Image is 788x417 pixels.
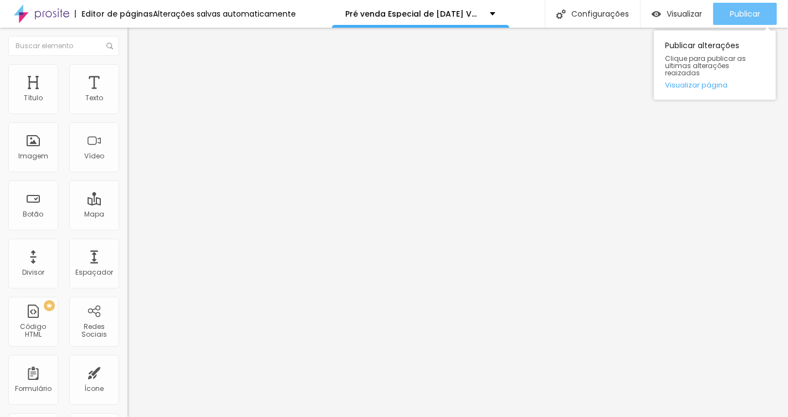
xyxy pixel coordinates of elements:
div: Ícone [85,385,104,393]
img: view-1.svg [652,9,661,19]
img: Icone [106,43,113,49]
span: Clique para publicar as ultimas alterações reaizadas [665,55,765,77]
iframe: Editor [127,28,788,417]
div: Editor de páginas [75,10,153,18]
img: Icone [556,9,566,19]
button: Visualizar [641,3,713,25]
button: Publicar [713,3,777,25]
div: Espaçador [75,269,113,276]
div: Redes Sociais [72,323,116,339]
div: Publicar alterações [654,30,776,100]
div: Divisor [22,269,44,276]
div: Vídeo [84,152,104,160]
div: Código HTML [11,323,55,339]
span: Publicar [730,9,760,18]
div: Alterações salvas automaticamente [153,10,296,18]
p: Pré venda Especial de [DATE] Veridiana Gabriel [346,10,482,18]
div: Mapa [84,210,104,218]
input: Buscar elemento [8,36,119,56]
div: Imagem [18,152,48,160]
div: Título [24,94,43,102]
div: Texto [85,94,103,102]
span: Visualizar [667,9,702,18]
a: Visualizar página [665,81,765,89]
div: Formulário [15,385,52,393]
div: Botão [23,210,44,218]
